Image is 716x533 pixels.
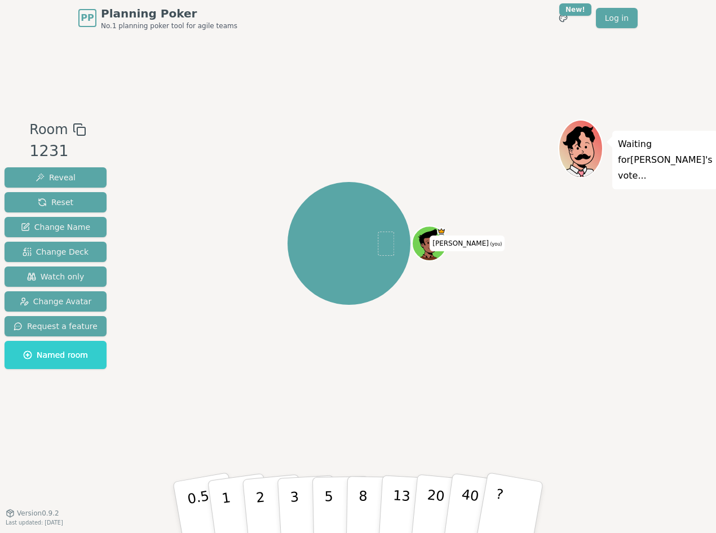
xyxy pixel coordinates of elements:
button: Change Name [5,217,107,237]
div: 1231 [29,140,86,163]
span: Last updated: [DATE] [6,519,63,526]
a: PPPlanning PokerNo.1 planning poker tool for agile teams [78,6,237,30]
span: Click to change your name [430,236,505,251]
button: Watch only [5,266,107,287]
p: Waiting for [PERSON_NAME] 's vote... [618,136,713,184]
a: Log in [596,8,638,28]
span: PP [81,11,94,25]
span: Watch only [27,271,85,282]
span: No.1 planning poker tool for agile teams [101,21,237,30]
span: Reset [38,197,73,208]
button: Click to change your avatar [413,227,446,260]
button: Request a feature [5,316,107,336]
button: Change Avatar [5,291,107,312]
span: Planning Poker [101,6,237,21]
span: (you) [489,242,502,247]
span: Adriano is the host [437,227,445,236]
span: Room [29,119,68,140]
span: Change Name [21,221,90,233]
button: Change Deck [5,242,107,262]
span: Request a feature [14,321,98,332]
span: Version 0.9.2 [17,509,59,518]
button: Reset [5,192,107,212]
button: Reveal [5,167,107,188]
button: New! [553,8,573,28]
span: Named room [23,349,88,361]
span: Change Deck [23,246,89,257]
div: New! [559,3,591,16]
button: Named room [5,341,107,369]
span: Reveal [36,172,76,183]
button: Version0.9.2 [6,509,59,518]
span: Change Avatar [20,296,92,307]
